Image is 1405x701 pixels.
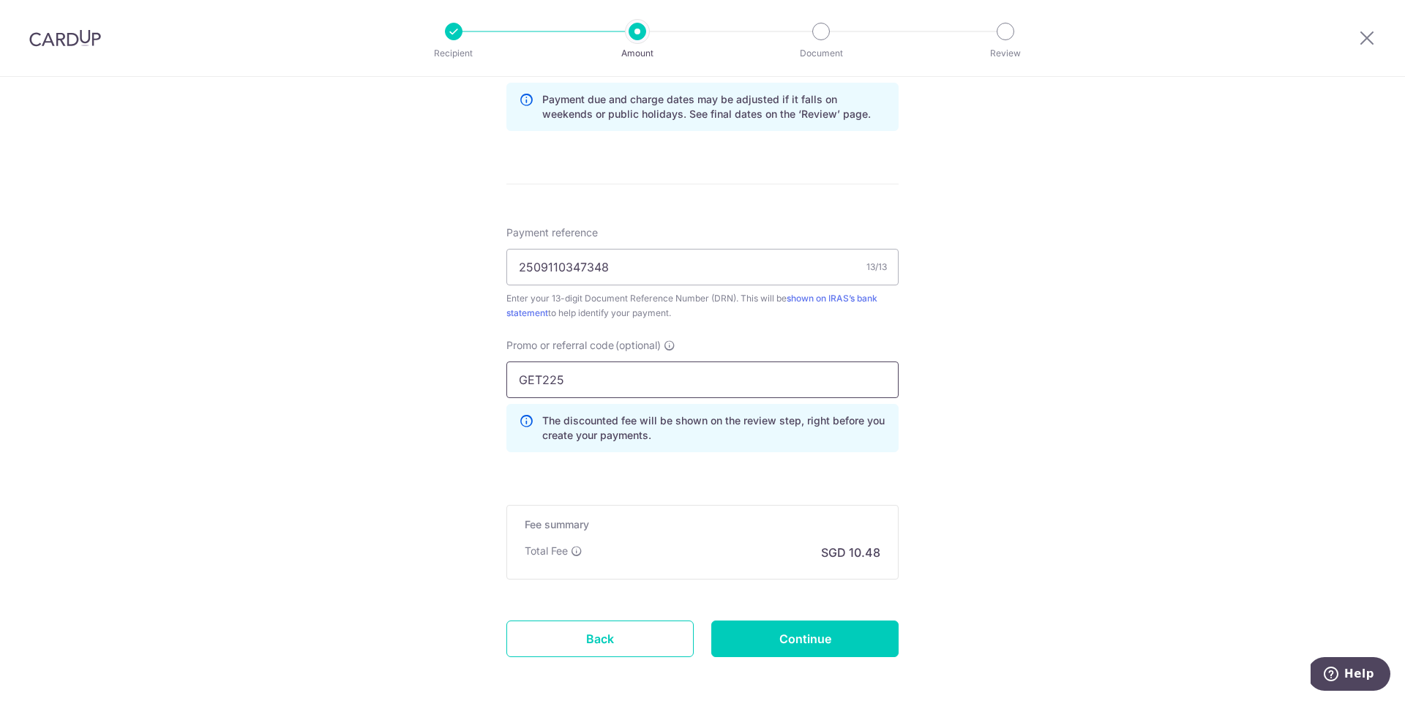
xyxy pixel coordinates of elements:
[525,544,568,558] p: Total Fee
[615,338,661,353] span: (optional)
[525,517,880,532] h5: Fee summary
[506,338,614,353] span: Promo or referral code
[821,544,880,561] p: SGD 10.48
[29,29,101,47] img: CardUp
[506,225,598,240] span: Payment reference
[951,46,1060,61] p: Review
[767,46,875,61] p: Document
[711,621,899,657] input: Continue
[1311,657,1390,694] iframe: Opens a widget where you can find more information
[400,46,508,61] p: Recipient
[866,260,887,274] div: 13/13
[506,291,899,320] div: Enter your 13-digit Document Reference Number (DRN). This will be to help identify your payment.
[583,46,692,61] p: Amount
[506,621,694,657] a: Back
[542,92,886,121] p: Payment due and charge dates may be adjusted if it falls on weekends or public holidays. See fina...
[542,413,886,443] p: The discounted fee will be shown on the review step, right before you create your payments.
